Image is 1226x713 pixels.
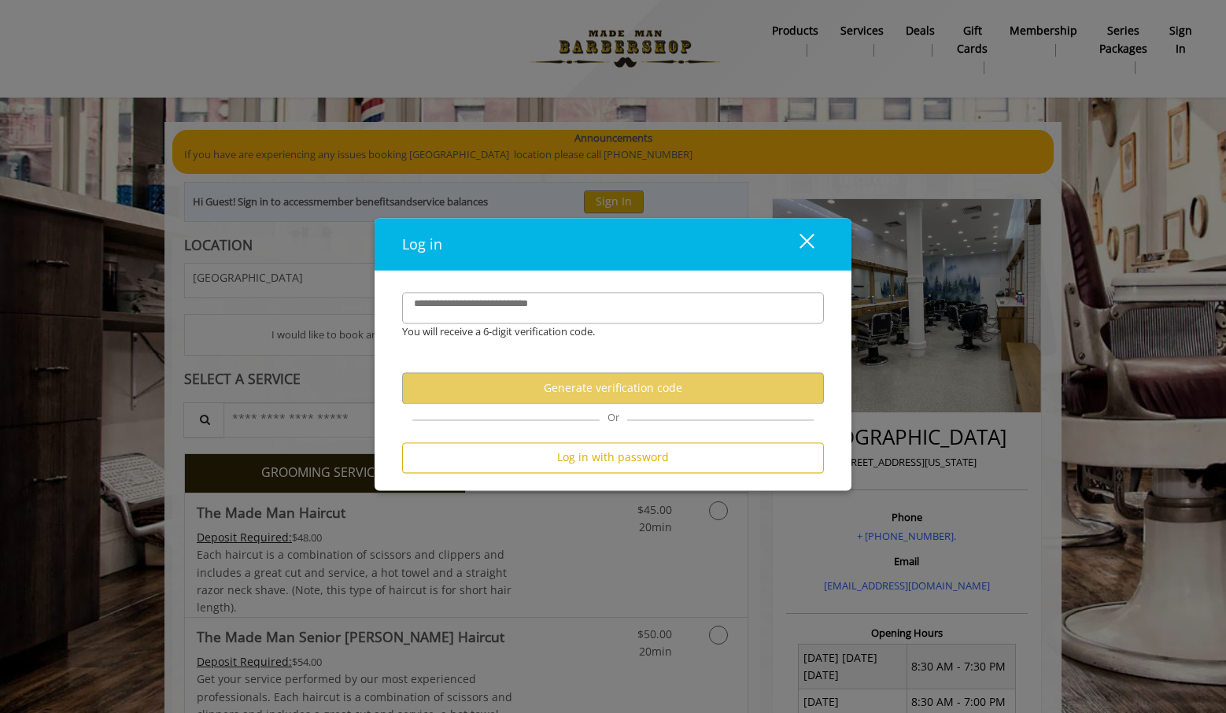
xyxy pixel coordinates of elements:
button: Generate verification code [402,373,824,404]
span: Or [600,410,627,424]
span: Log in [402,235,442,253]
button: Log in with password [402,442,824,473]
div: close dialog [781,232,813,256]
button: close dialog [770,228,824,260]
div: You will receive a 6-digit verification code. [390,323,812,340]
